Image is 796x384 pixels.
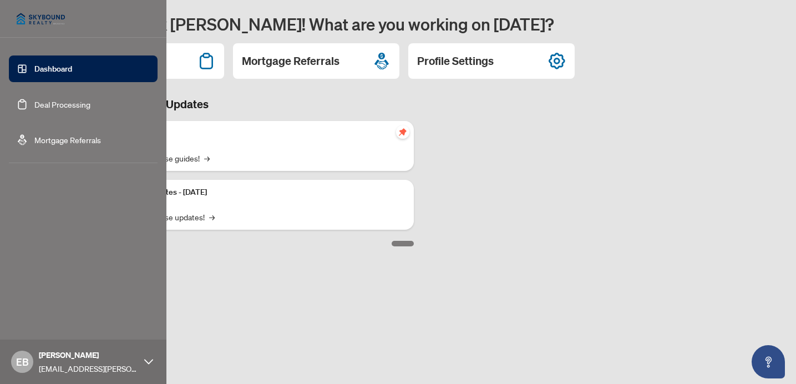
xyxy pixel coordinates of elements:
span: [PERSON_NAME] [39,349,139,361]
span: → [204,152,210,164]
a: Mortgage Referrals [34,135,101,145]
h1: Welcome back [PERSON_NAME]! What are you working on [DATE]? [58,13,783,34]
h2: Mortgage Referrals [242,53,339,69]
button: Open asap [752,345,785,378]
span: → [209,211,215,223]
h3: Brokerage & Industry Updates [58,97,414,112]
span: pushpin [396,125,409,139]
span: [EMAIL_ADDRESS][PERSON_NAME][DOMAIN_NAME] [39,362,139,375]
span: EB [16,354,29,370]
a: Dashboard [34,64,72,74]
p: Platform Updates - [DATE] [116,186,405,199]
img: logo [9,6,73,32]
p: Self-Help [116,128,405,140]
a: Deal Processing [34,99,90,109]
h2: Profile Settings [417,53,494,69]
